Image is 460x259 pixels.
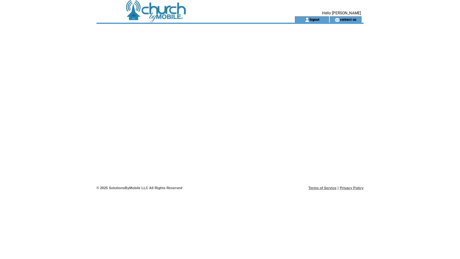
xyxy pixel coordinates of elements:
[335,17,340,22] img: contact_us_icon.gif
[340,186,364,190] a: Privacy Policy
[310,17,319,21] a: logout
[96,186,182,190] span: © 2025 SolutionsByMobile LLC All Rights Reserved
[305,17,310,22] img: account_icon.gif
[340,17,356,21] a: contact us
[338,186,339,190] span: |
[309,186,337,190] a: Terms of Service
[322,11,361,15] span: Hello [PERSON_NAME]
